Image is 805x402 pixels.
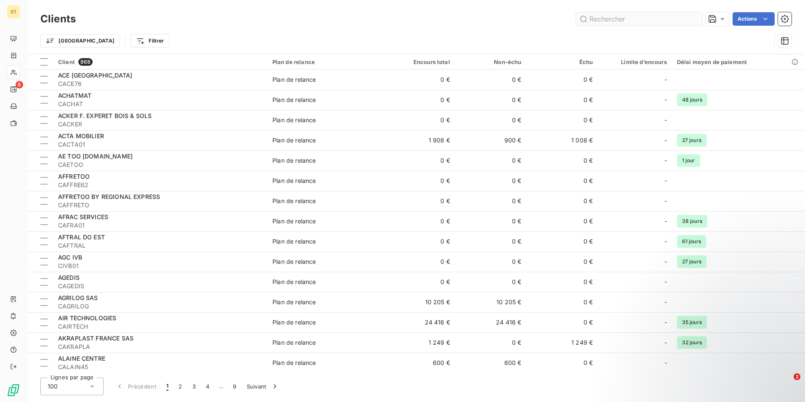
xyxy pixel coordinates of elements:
[664,278,667,286] span: -
[201,378,214,395] button: 4
[272,338,316,347] div: Plan de relance
[58,161,262,169] span: CAETOO
[384,231,455,252] td: 0 €
[272,298,316,306] div: Plan de relance
[58,193,160,200] span: AFFRETOO BY REGIONAL EXPRESS
[677,59,800,65] div: Délai moyen de paiement
[455,252,527,272] td: 0 €
[58,363,262,371] span: CALAIN45
[58,254,82,261] span: AGC IVB
[526,150,598,171] td: 0 €
[526,292,598,312] td: 0 €
[384,272,455,292] td: 0 €
[794,373,800,380] span: 2
[384,312,455,332] td: 24 416 €
[58,335,133,342] span: AKRAPLAST FRANCE SAS
[58,80,262,88] span: CACE76
[526,211,598,231] td: 0 €
[58,221,262,230] span: CAFRA01
[58,140,262,149] span: CACTA01
[7,5,20,19] div: ST
[526,191,598,211] td: 0 €
[58,201,262,209] span: CAFFRETO
[58,72,132,79] span: ACE [GEOGRAPHIC_DATA]
[58,241,262,250] span: CAFTRAL
[664,75,667,84] span: -
[48,382,58,391] span: 100
[664,318,667,327] span: -
[677,215,707,228] span: 38 jours
[58,322,262,331] span: CAIRTECH
[664,177,667,185] span: -
[455,292,527,312] td: 10 205 €
[455,211,527,231] td: 0 €
[677,154,700,167] span: 1 jour
[384,353,455,373] td: 600 €
[776,373,797,394] iframe: Intercom live chat
[664,217,667,225] span: -
[384,130,455,150] td: 1 908 €
[384,191,455,211] td: 0 €
[677,316,707,329] span: 35 jours
[526,272,598,292] td: 0 €
[733,12,775,26] button: Actions
[272,237,316,246] div: Plan de relance
[526,171,598,191] td: 0 €
[384,70,455,90] td: 0 €
[526,90,598,110] td: 0 €
[455,130,527,150] td: 900 €
[272,136,316,145] div: Plan de relance
[384,171,455,191] td: 0 €
[58,282,262,290] span: CAGEDIS
[677,94,707,106] span: 48 jours
[166,382,168,391] span: 1
[531,59,593,65] div: Échu
[384,150,455,171] td: 0 €
[389,59,450,65] div: Encours total
[677,255,706,268] span: 27 jours
[131,34,169,48] button: Filtrer
[7,383,20,397] img: Logo LeanPay
[173,378,187,395] button: 2
[455,231,527,252] td: 0 €
[576,12,702,26] input: Rechercher
[455,353,527,373] td: 600 €
[58,92,91,99] span: ACHATMAT
[40,11,76,27] h3: Clients
[526,252,598,272] td: 0 €
[455,312,527,332] td: 24 416 €
[187,378,201,395] button: 3
[526,70,598,90] td: 0 €
[272,278,316,286] div: Plan de relance
[526,312,598,332] td: 0 €
[58,59,75,65] span: Client
[242,378,284,395] button: Suivant
[78,58,93,66] span: 868
[664,136,667,145] span: -
[455,70,527,90] td: 0 €
[526,353,598,373] td: 0 €
[455,332,527,353] td: 0 €
[161,378,173,395] button: 1
[637,320,805,379] iframe: Intercom notifications message
[455,191,527,211] td: 0 €
[58,112,152,119] span: ACKER F. EXPERET BOIS & SOLS
[58,153,133,160] span: AE TOO [DOMAIN_NAME]
[272,217,316,225] div: Plan de relance
[272,359,316,367] div: Plan de relance
[664,298,667,306] span: -
[272,96,316,104] div: Plan de relance
[58,100,262,108] span: CACHAT
[384,211,455,231] td: 0 €
[677,235,706,248] span: 61 jours
[455,150,527,171] td: 0 €
[272,116,316,124] div: Plan de relance
[58,120,262,129] span: CACKER
[664,116,667,124] span: -
[272,197,316,205] div: Plan de relance
[677,134,706,147] span: 27 jours
[455,90,527,110] td: 0 €
[214,380,228,393] span: …
[384,90,455,110] td: 0 €
[272,318,316,327] div: Plan de relance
